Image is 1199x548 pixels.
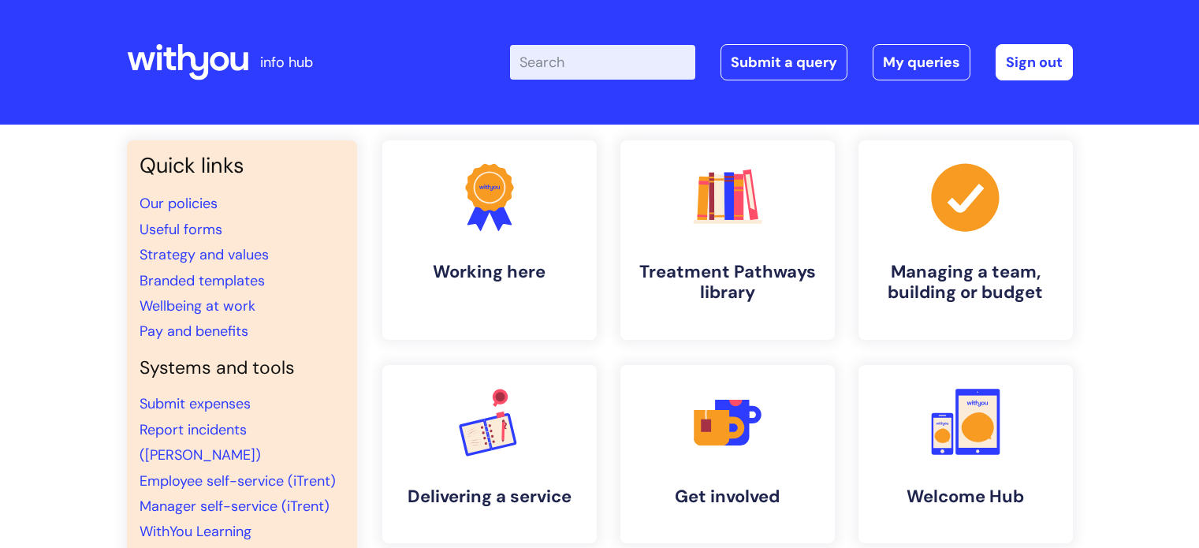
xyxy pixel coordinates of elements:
a: Submit expenses [140,394,251,413]
a: Manager self-service (iTrent) [140,497,330,516]
a: Wellbeing at work [140,296,255,315]
input: Search [510,45,695,80]
a: Branded templates [140,271,265,290]
h4: Welcome Hub [871,486,1060,507]
a: Treatment Pathways library [620,140,835,340]
a: Submit a query [721,44,847,80]
a: My queries [873,44,970,80]
a: Pay and benefits [140,322,248,341]
a: Strategy and values [140,245,269,264]
p: info hub [260,50,313,75]
h4: Treatment Pathways library [633,262,822,304]
h3: Quick links [140,153,344,178]
h4: Systems and tools [140,357,344,379]
a: Employee self-service (iTrent) [140,472,336,490]
div: | - [510,44,1073,80]
a: Useful forms [140,220,222,239]
a: Working here [382,140,597,340]
a: Get involved [620,365,835,543]
h4: Managing a team, building or budget [871,262,1060,304]
a: Delivering a service [382,365,597,543]
h4: Get involved [633,486,822,507]
a: Welcome Hub [858,365,1073,543]
a: WithYou Learning [140,522,251,541]
h4: Working here [395,262,584,282]
a: Our policies [140,194,218,213]
a: Managing a team, building or budget [858,140,1073,340]
a: Report incidents ([PERSON_NAME]) [140,420,261,464]
a: Sign out [996,44,1073,80]
h4: Delivering a service [395,486,584,507]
